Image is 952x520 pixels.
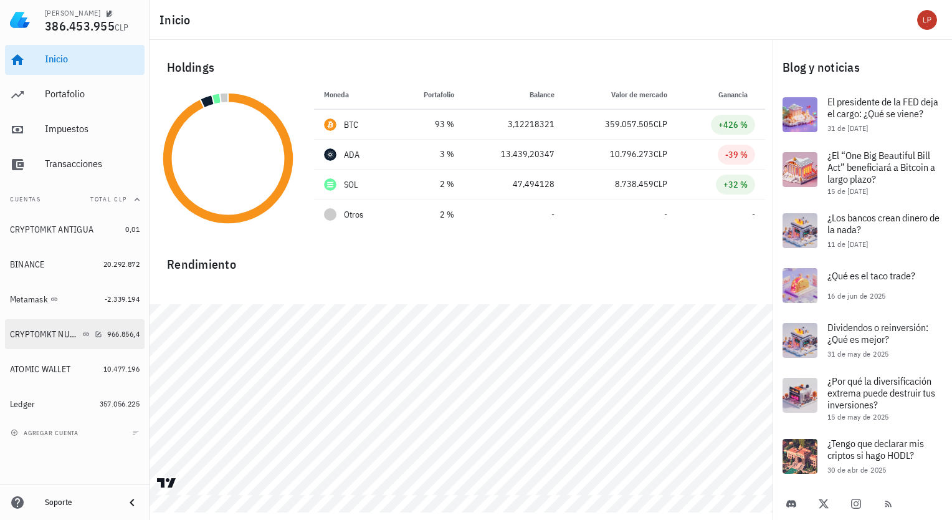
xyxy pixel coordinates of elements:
th: Moneda [314,80,395,110]
span: ¿Tengo que declarar mis criptos si hago HODL? [827,437,924,461]
a: Ledger 357.056.225 [5,389,145,419]
span: Otros [344,208,363,221]
a: BINANCE 20.292.872 [5,249,145,279]
button: CuentasTotal CLP [5,185,145,214]
div: -39 % [725,148,748,161]
div: 13.439,20347 [474,148,555,161]
div: CRYPTOMKT NUEVA [10,329,80,340]
span: 0,01 [125,224,140,234]
div: +426 % [718,118,748,131]
a: Transacciones [5,150,145,180]
span: Ganancia [718,90,755,99]
span: 16 de jun de 2025 [827,291,886,301]
div: ATOMIC WALLET [10,364,70,375]
div: 93 % [405,118,454,131]
div: 2 % [405,178,454,191]
div: Ledger [10,399,36,410]
div: BTC-icon [324,118,336,131]
div: CRYPTOMKT ANTIGUA [10,224,93,235]
div: Soporte [45,498,115,508]
span: Dividendos o reinversión: ¿Qué es mejor? [827,321,928,345]
th: Portafolio [395,80,464,110]
span: - [551,209,555,220]
a: Dividendos o reinversión: ¿Qué es mejor? 31 de may de 2025 [773,313,952,368]
span: ¿Qué es el taco trade? [827,269,915,282]
div: +32 % [723,178,748,191]
span: 30 de abr de 2025 [827,465,887,474]
span: 10.477.196 [103,364,140,373]
a: Charting by TradingView [156,477,178,489]
div: avatar [917,10,937,30]
span: - [664,209,667,220]
span: 10.796.273 [610,148,654,160]
a: Portafolio [5,80,145,110]
a: Inicio [5,45,145,75]
a: El presidente de la FED deja el cargo: ¿Qué se viene? 31 de [DATE] [773,87,952,142]
span: ¿Por qué la diversificación extrema puede destruir tus inversiones? [827,375,935,411]
span: -2.339.194 [105,294,140,304]
img: LedgiFi [10,10,30,30]
div: 3 % [405,148,454,161]
div: BINANCE [10,259,45,270]
a: CRYPTOMKT NUEVA 966.856,4 [5,319,145,349]
span: Total CLP [90,195,127,203]
div: Holdings [157,47,765,87]
span: 31 de may de 2025 [827,349,889,359]
div: Metamask [10,294,48,305]
div: SOL [344,178,358,191]
a: ATOMIC WALLET 10.477.196 [5,354,145,384]
span: 20.292.872 [103,259,140,269]
span: agregar cuenta [13,429,79,437]
span: 386.453.955 [45,17,115,34]
span: 357.056.225 [100,399,140,408]
th: Balance [464,80,564,110]
div: 2 % [405,208,454,221]
th: Valor de mercado [564,80,677,110]
a: CRYPTOMKT ANTIGUA 0,01 [5,214,145,244]
span: 11 de [DATE] [827,239,869,249]
div: SOL-icon [324,178,336,191]
span: El presidente de la FED deja el cargo: ¿Qué se viene? [827,95,938,120]
span: CLP [654,148,667,160]
a: ¿El “One Big Beautiful Bill Act” beneficiará a Bitcoin a largo plazo? 15 de [DATE] [773,142,952,203]
span: CLP [654,118,667,130]
a: ¿Los bancos crean dinero de la nada? 11 de [DATE] [773,203,952,258]
a: Impuestos [5,115,145,145]
div: ADA [344,148,360,161]
a: ¿Tengo que declarar mis criptos si hago HODL? 30 de abr de 2025 [773,429,952,484]
span: CLP [654,178,667,190]
div: [PERSON_NAME] [45,8,100,18]
div: 3,12218321 [474,118,555,131]
div: 47,494128 [474,178,555,191]
div: Transacciones [45,158,140,170]
button: agregar cuenta [7,426,84,439]
a: Metamask -2.339.194 [5,284,145,314]
div: Inicio [45,53,140,65]
div: Impuestos [45,123,140,135]
span: 15 de may de 2025 [827,412,889,421]
span: CLP [115,22,129,33]
span: ¿El “One Big Beautiful Bill Act” beneficiará a Bitcoin a largo plazo? [827,149,935,185]
span: 966.856,4 [107,329,140,339]
h1: Inicio [159,10,196,30]
div: Rendimiento [157,244,765,274]
span: - [752,209,755,220]
span: 15 de [DATE] [827,186,869,196]
a: ¿Por qué la diversificación extrema puede destruir tus inversiones? 15 de may de 2025 [773,368,952,429]
span: 359.057.505 [605,118,654,130]
div: Portafolio [45,88,140,100]
span: 31 de [DATE] [827,123,869,133]
div: Blog y noticias [773,47,952,87]
a: ¿Qué es el taco trade? 16 de jun de 2025 [773,258,952,313]
span: ¿Los bancos crean dinero de la nada? [827,211,940,236]
span: 8.738.459 [615,178,654,190]
div: BTC [344,118,359,131]
div: ADA-icon [324,148,336,161]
